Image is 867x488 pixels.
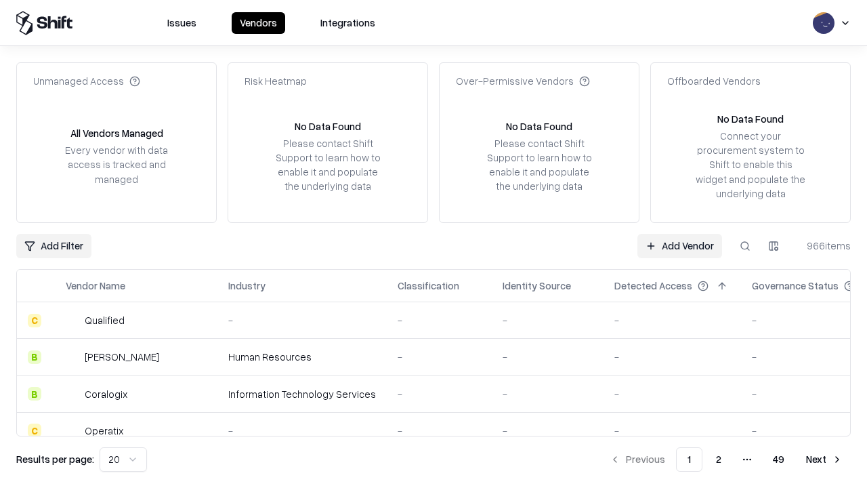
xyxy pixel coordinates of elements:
div: C [28,314,41,327]
div: - [228,424,376,438]
div: [PERSON_NAME] [85,350,159,364]
div: Connect your procurement system to Shift to enable this widget and populate the underlying data [694,129,807,201]
button: Issues [159,12,205,34]
div: Offboarded Vendors [667,74,761,88]
button: 2 [705,447,732,472]
div: Risk Heatmap [245,74,307,88]
nav: pagination [601,447,851,472]
div: - [503,387,593,401]
div: Over-Permissive Vendors [456,74,590,88]
div: Classification [398,279,459,293]
div: Please contact Shift Support to learn how to enable it and populate the underlying data [272,136,384,194]
img: Qualified [66,314,79,327]
div: - [398,424,481,438]
div: Please contact Shift Support to learn how to enable it and populate the underlying data [483,136,595,194]
div: Identity Source [503,279,571,293]
div: Governance Status [752,279,839,293]
div: - [614,350,730,364]
img: Coralogix [66,387,79,401]
div: Every vendor with data access is tracked and managed [60,143,173,186]
div: - [614,424,730,438]
div: - [614,313,730,327]
div: - [398,350,481,364]
div: Coralogix [85,387,127,401]
div: Industry [228,279,266,293]
div: Human Resources [228,350,376,364]
div: B [28,350,41,364]
p: Results per page: [16,452,94,466]
div: All Vendors Managed [70,126,163,140]
div: No Data Found [717,112,784,126]
button: 1 [676,447,702,472]
div: Vendor Name [66,279,125,293]
button: Vendors [232,12,285,34]
button: Next [798,447,851,472]
div: - [503,313,593,327]
div: Information Technology Services [228,387,376,401]
div: 966 items [797,239,851,253]
div: B [28,387,41,401]
div: Detected Access [614,279,692,293]
div: - [614,387,730,401]
button: 49 [762,447,795,472]
div: No Data Found [295,119,361,134]
div: - [398,313,481,327]
div: Operatix [85,424,123,438]
div: C [28,424,41,437]
div: - [228,313,376,327]
a: Add Vendor [637,234,722,258]
button: Integrations [312,12,383,34]
div: No Data Found [506,119,572,134]
div: - [503,350,593,364]
div: Qualified [85,313,125,327]
img: Operatix [66,424,79,437]
img: Deel [66,350,79,364]
div: - [503,424,593,438]
button: Add Filter [16,234,91,258]
div: Unmanaged Access [33,74,140,88]
div: - [398,387,481,401]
